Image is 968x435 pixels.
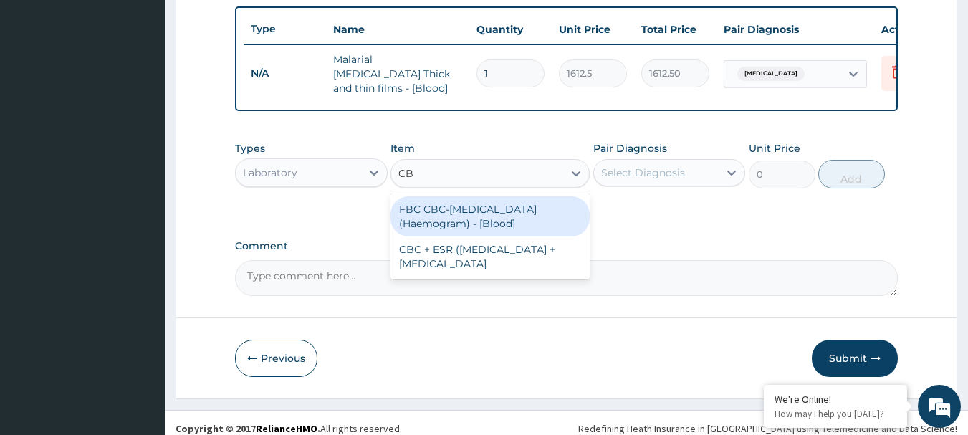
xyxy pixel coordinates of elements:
p: How may I help you today? [775,408,896,420]
th: Name [326,15,469,44]
td: Malarial [MEDICAL_DATA] Thick and thin films - [Blood] [326,45,469,102]
th: Pair Diagnosis [717,15,874,44]
label: Item [390,141,415,156]
div: Select Diagnosis [601,166,685,180]
th: Unit Price [552,15,634,44]
strong: Copyright © 2017 . [176,422,320,435]
div: We're Online! [775,393,896,406]
span: [MEDICAL_DATA] [737,67,805,81]
td: N/A [244,60,326,87]
button: Add [818,160,885,188]
th: Actions [874,15,946,44]
th: Type [244,16,326,42]
th: Total Price [634,15,717,44]
div: Laboratory [243,166,297,180]
span: We're online! [83,128,198,272]
label: Unit Price [749,141,800,156]
label: Types [235,143,265,155]
th: Quantity [469,15,552,44]
label: Comment [235,240,898,252]
div: Minimize live chat window [235,7,269,42]
img: d_794563401_company_1708531726252_794563401 [27,72,58,107]
button: Previous [235,340,317,377]
label: Pair Diagnosis [593,141,667,156]
button: Submit [812,340,898,377]
a: RelianceHMO [256,422,317,435]
div: Chat with us now [75,80,241,99]
div: FBC CBC-[MEDICAL_DATA] (Haemogram) - [Blood] [390,196,590,236]
div: CBC + ESR ([MEDICAL_DATA] + [MEDICAL_DATA] [390,236,590,277]
textarea: Type your message and hit 'Enter' [7,286,273,336]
